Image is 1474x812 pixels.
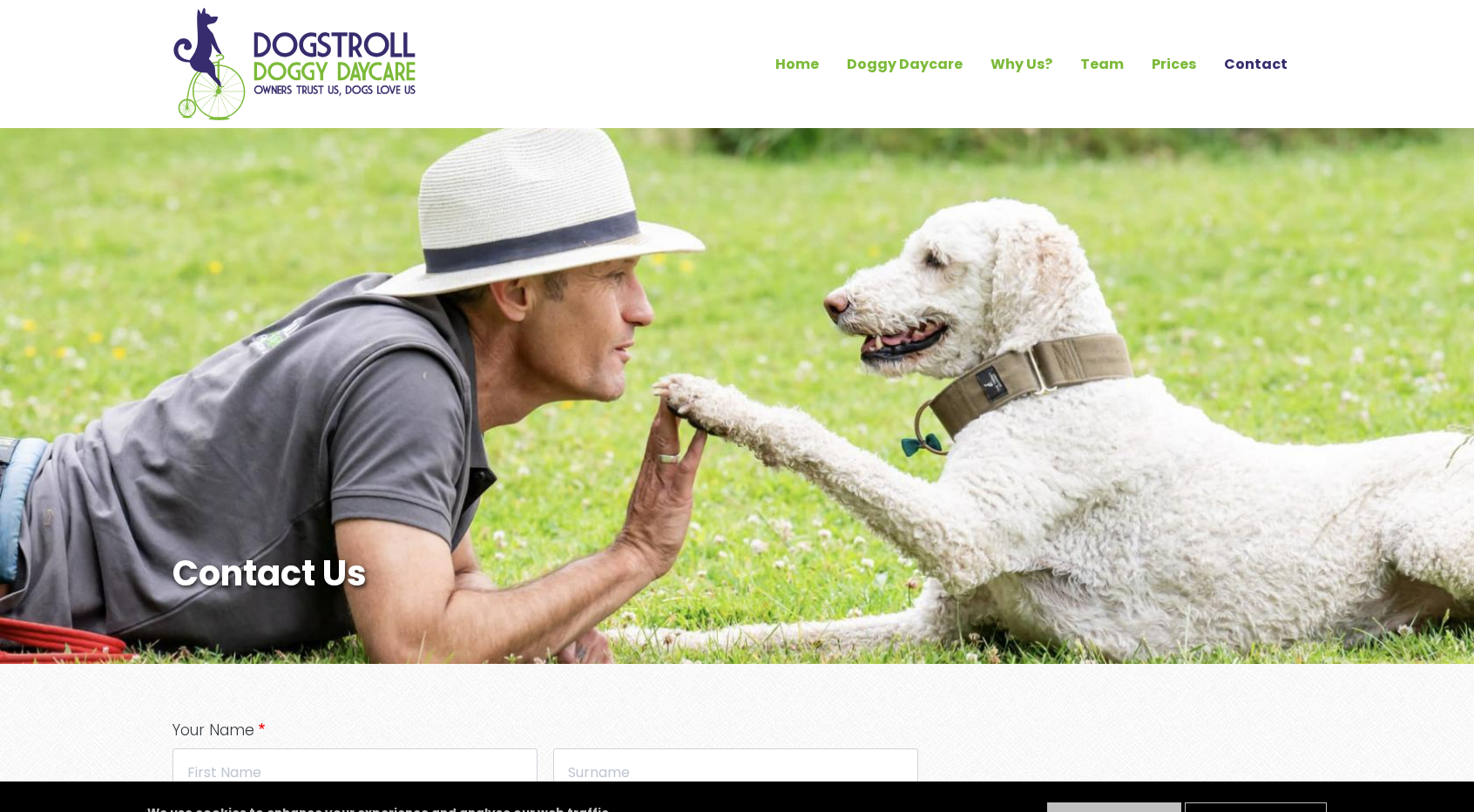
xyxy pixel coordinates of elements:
img: Home [172,7,416,121]
a: Doggy Daycare [833,50,977,79]
h1: Contact Us [172,552,822,594]
a: Team [1066,50,1138,79]
a: Home [761,50,833,79]
a: Prices [1138,50,1210,79]
input: Surname [553,748,918,796]
input: First Name [172,748,538,796]
span: Your Name [172,720,269,741]
a: Contact [1210,50,1302,79]
a: Why Us? [977,50,1066,79]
